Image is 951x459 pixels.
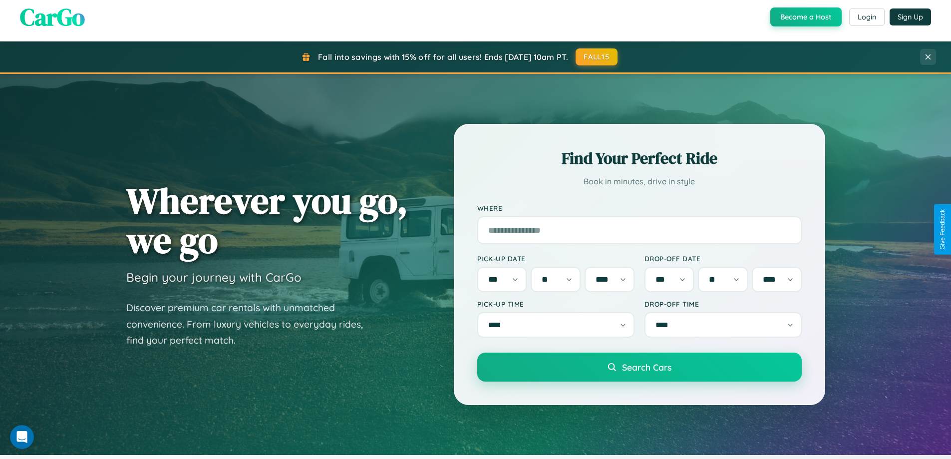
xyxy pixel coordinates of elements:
label: Pick-up Date [477,254,634,263]
span: CarGo [20,0,85,33]
button: Become a Host [770,7,842,26]
button: FALL15 [576,48,618,65]
label: Where [477,204,802,212]
label: Drop-off Time [644,300,802,308]
h1: Wherever you go, we go [126,181,408,260]
p: Discover premium car rentals with unmatched convenience. From luxury vehicles to everyday rides, ... [126,300,376,349]
span: Search Cars [622,362,671,373]
button: Login [849,8,885,26]
label: Pick-up Time [477,300,634,308]
button: Search Cars [477,353,802,382]
iframe: Intercom live chat [10,425,34,449]
div: Give Feedback [939,209,946,250]
p: Book in minutes, drive in style [477,174,802,189]
label: Drop-off Date [644,254,802,263]
h3: Begin your journey with CarGo [126,270,302,285]
button: Sign Up [890,8,931,25]
span: Fall into savings with 15% off for all users! Ends [DATE] 10am PT. [318,52,568,62]
h2: Find Your Perfect Ride [477,147,802,169]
